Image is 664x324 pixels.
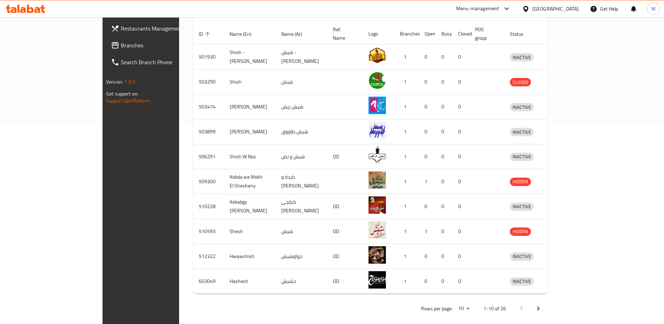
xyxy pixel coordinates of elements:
td: OD [327,144,363,169]
td: 0 [419,144,436,169]
td: Shish - [PERSON_NAME] [224,45,276,70]
td: 0 [453,119,469,144]
td: 0 [453,45,469,70]
td: OD [327,244,363,269]
td: 0 [453,244,469,269]
td: Kebda we Mokh El Shesheny [224,169,276,194]
td: كبدة و [PERSON_NAME] [276,169,327,194]
td: 0 [436,45,453,70]
span: INACTIVE [510,153,534,161]
td: 1 [394,244,419,269]
td: 1 [394,194,419,219]
td: 0 [436,144,453,169]
span: Status [510,30,533,38]
td: 0 [419,119,436,144]
div: INACTIVE [510,252,534,261]
td: حشيش [276,269,327,294]
div: Rows per page: [455,303,472,314]
td: OD [327,269,363,294]
td: [PERSON_NAME] [224,119,276,144]
td: 1 [419,219,436,244]
img: Hwawshish [368,246,386,264]
span: M [651,5,656,13]
span: HIDDEN [510,227,531,236]
span: Name (En) [230,30,261,38]
td: 0 [436,194,453,219]
td: 1 [394,119,419,144]
td: 1 [394,269,419,294]
span: INACTIVE [510,103,534,111]
img: Shesh [368,221,386,239]
td: كبابجي [PERSON_NAME] [276,194,327,219]
td: OD [327,219,363,244]
span: 1.0.0 [124,77,135,86]
td: Kebabgy [PERSON_NAME] [224,194,276,219]
img: Hashesh [368,271,386,289]
p: Rows per page: [421,304,453,313]
td: Hashesh [224,269,276,294]
span: Name (Ar) [281,30,311,38]
div: INACTIVE [510,277,534,286]
th: Branches [394,23,419,45]
td: Hwawshish [224,244,276,269]
img: Kebabgy Shish Tawook [368,196,386,214]
img: Shish Rish [368,97,386,114]
td: 0 [436,219,453,244]
td: 0 [436,119,453,144]
td: [PERSON_NAME] [224,94,276,119]
th: Open [419,23,436,45]
td: 1 [419,169,436,194]
td: 0 [419,269,436,294]
td: 0 [436,94,453,119]
td: Shish W Nos [224,144,276,169]
span: HIDDEN [510,178,531,186]
button: Next page [530,300,547,317]
td: شيش [276,219,327,244]
td: 1 [394,45,419,70]
span: POS group [475,25,496,42]
span: INACTIVE [510,203,534,211]
td: Shesh [224,219,276,244]
th: Logo [363,23,394,45]
td: 0 [453,194,469,219]
div: CLOSED [510,78,531,86]
span: INACTIVE [510,128,534,136]
td: شيش ريش [276,94,327,119]
td: OD [327,194,363,219]
p: 1-10 of 26 [484,304,506,313]
a: Search Branch Phone [105,54,213,71]
td: 0 [453,144,469,169]
td: شيش - [PERSON_NAME] [276,45,327,70]
th: Busy [436,23,453,45]
div: Menu-management [456,5,499,13]
td: 1 [394,144,419,169]
td: 1 [394,169,419,194]
th: Action [542,23,566,45]
a: Support.OpsPlatform [106,96,151,105]
td: 1 [394,70,419,94]
td: 1 [394,219,419,244]
span: INACTIVE [510,53,534,61]
span: Version: [106,77,123,86]
td: شيش [276,70,327,94]
span: Ref. Name [333,25,354,42]
td: 0 [453,269,469,294]
td: 0 [436,70,453,94]
a: Branches [105,37,213,54]
td: 0 [453,94,469,119]
img: Shish [368,72,386,89]
td: Shish [224,70,276,94]
td: 0 [453,70,469,94]
td: 0 [419,194,436,219]
img: Shish W Nos [368,146,386,164]
img: Shish Tawook [368,121,386,139]
span: ID [199,30,212,38]
td: 0 [419,45,436,70]
img: Shish - Abu Rady [368,47,386,64]
td: 0 [453,169,469,194]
